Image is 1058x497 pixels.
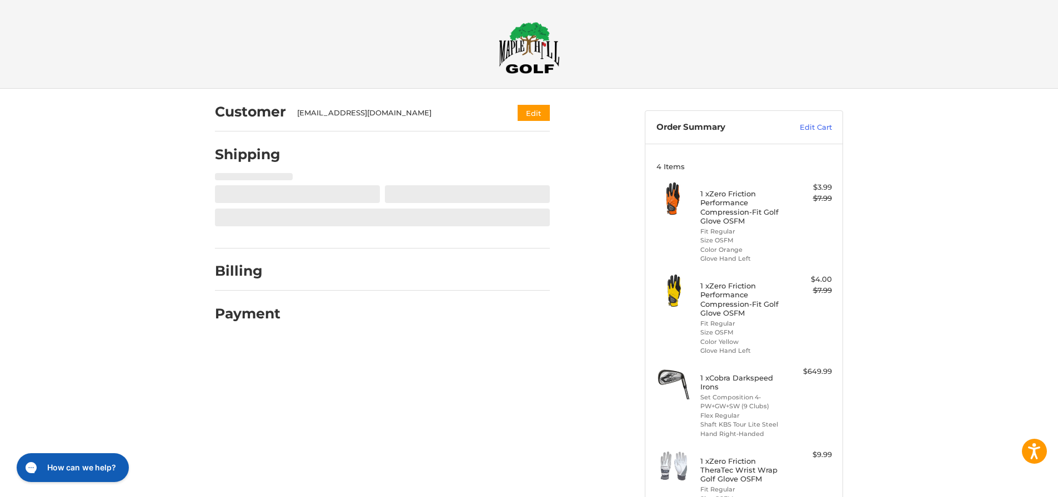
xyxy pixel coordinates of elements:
[788,193,832,204] div: $7.99
[776,122,832,133] a: Edit Cart
[656,122,776,133] h3: Order Summary
[700,319,785,328] li: Fit Regular
[700,227,785,236] li: Fit Regular
[700,337,785,347] li: Color Yellow
[700,245,785,255] li: Color Orange
[700,281,785,317] h4: 1 x Zero Friction Performance Compression-Fit Golf Glove OSFM
[700,346,785,356] li: Glove Hand Left
[700,254,785,263] li: Glove Hand Left
[700,236,785,245] li: Size OSFM
[700,485,785,494] li: Fit Regular
[788,449,832,460] div: $9.99
[700,189,785,225] h4: 1 x Zero Friction Performance Compression-Fit Golf Glove OSFM
[788,274,832,285] div: $4.00
[215,305,280,322] h2: Payment
[215,146,280,163] h2: Shipping
[700,328,785,337] li: Size OSFM
[518,105,550,121] button: Edit
[11,449,132,486] iframe: Gorgias live chat messenger
[966,467,1058,497] iframe: Google Customer Reviews
[788,366,832,377] div: $649.99
[215,262,280,280] h2: Billing
[700,393,785,411] li: Set Composition 4-PW+GW+SW (9 Clubs)
[499,22,560,74] img: Maple Hill Golf
[700,411,785,420] li: Flex Regular
[700,429,785,439] li: Hand Right-Handed
[215,103,286,120] h2: Customer
[297,108,497,119] div: [EMAIL_ADDRESS][DOMAIN_NAME]
[788,182,832,193] div: $3.99
[700,457,785,484] h4: 1 x Zero Friction TheraTec Wrist Wrap Golf Glove OSFM
[700,420,785,429] li: Shaft KBS Tour Lite Steel
[656,162,832,171] h3: 4 Items
[700,373,785,392] h4: 1 x Cobra Darkspeed Irons
[788,285,832,296] div: $7.99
